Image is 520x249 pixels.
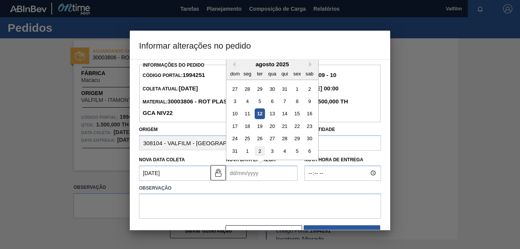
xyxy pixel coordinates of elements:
div: Choose terça-feira, 19 de agosto de 2025 [255,121,265,131]
label: Observação [139,183,381,194]
div: Choose terça-feira, 2 de setembro de 2025 [255,146,265,156]
div: Choose sexta-feira, 22 de agosto de 2025 [292,121,302,131]
div: Choose domingo, 27 de julho de 2025 [230,84,240,94]
div: Choose terça-feira, 26 de agosto de 2025 [255,133,265,144]
div: Choose segunda-feira, 28 de julho de 2025 [242,84,253,94]
span: Material: [142,99,256,116]
div: Choose quinta-feira, 31 de julho de 2025 [280,84,290,94]
button: unlocked [211,165,226,180]
div: Choose domingo, 3 de agosto de 2025 [230,96,240,106]
div: Choose segunda-feira, 25 de agosto de 2025 [242,133,253,144]
label: Informações do Pedido [143,62,204,68]
label: Nova Data Entrega [226,157,276,162]
div: qua [267,68,277,79]
label: Nova Hora de Entrega [304,154,381,165]
div: Choose quinta-feira, 7 de agosto de 2025 [280,96,290,106]
div: Choose sexta-feira, 29 de agosto de 2025 [292,133,302,144]
strong: 1.500,000 TH [312,98,348,105]
label: Origem [139,127,158,132]
strong: 1994251 [183,72,205,78]
div: Choose sexta-feira, 5 de setembro de 2025 [292,146,302,156]
div: Choose sexta-feira, 1 de agosto de 2025 [292,84,302,94]
div: Choose sábado, 2 de agosto de 2025 [304,84,315,94]
div: Choose segunda-feira, 18 de agosto de 2025 [242,121,253,131]
div: Choose domingo, 31 de agosto de 2025 [230,146,240,156]
strong: [DATE] [179,85,198,92]
div: Choose domingo, 17 de agosto de 2025 [230,121,240,131]
div: agosto 2025 [226,61,318,67]
div: Choose sábado, 23 de agosto de 2025 [304,121,315,131]
button: Next Month [309,62,314,67]
div: Choose quarta-feira, 3 de setembro de 2025 [267,146,277,156]
div: Choose quarta-feira, 13 de agosto de 2025 [267,108,277,119]
label: Quantidade [304,127,335,132]
div: qui [280,68,290,79]
div: Choose quinta-feira, 21 de agosto de 2025 [280,121,290,131]
div: Choose quinta-feira, 14 de agosto de 2025 [280,108,290,119]
div: Choose sábado, 6 de setembro de 2025 [304,146,315,156]
img: unlocked [214,168,223,177]
h3: Informar alterações no pedido [130,31,390,60]
div: Choose segunda-feira, 11 de agosto de 2025 [242,108,253,119]
div: sab [304,68,315,79]
div: Choose quinta-feira, 28 de agosto de 2025 [280,133,290,144]
div: Choose quarta-feira, 20 de agosto de 2025 [267,121,277,131]
label: Nova Data Coleta [139,157,185,162]
div: Choose sexta-feira, 15 de agosto de 2025 [292,108,302,119]
div: Choose sábado, 16 de agosto de 2025 [304,108,315,119]
div: Choose segunda-feira, 1 de setembro de 2025 [242,146,253,156]
button: Salvar [304,225,380,241]
span: Coleta Atual: [142,86,198,92]
div: Choose sábado, 9 de agosto de 2025 [304,96,315,106]
div: month 2025-08 [229,82,316,157]
div: Choose terça-feira, 5 de agosto de 2025 [255,96,265,106]
div: Choose terça-feira, 12 de agosto de 2025 [255,108,265,119]
button: Fechar [226,225,302,241]
div: Choose quarta-feira, 6 de agosto de 2025 [267,96,277,106]
strong: 30003806 - ROT PLAST 200ML H GCA NIV22 [142,98,256,116]
div: Choose sexta-feira, 8 de agosto de 2025 [292,96,302,106]
div: Choose domingo, 10 de agosto de 2025 [230,108,240,119]
input: dd/mm/yyyy [226,165,298,181]
div: dom [230,68,240,79]
strong: [DATE] 00:00 [303,85,338,92]
span: Código Portal: [142,73,205,78]
button: Previous Month [230,62,235,67]
div: Choose domingo, 24 de agosto de 2025 [230,133,240,144]
div: seg [242,68,253,79]
div: Choose terça-feira, 29 de julho de 2025 [255,84,265,94]
div: Choose sábado, 30 de agosto de 2025 [304,133,315,144]
input: dd/mm/yyyy [139,165,211,181]
div: sex [292,68,302,79]
div: ter [255,68,265,79]
div: Choose quarta-feira, 30 de julho de 2025 [267,84,277,94]
div: Choose quarta-feira, 27 de agosto de 2025 [267,133,277,144]
div: Choose segunda-feira, 4 de agosto de 2025 [242,96,253,106]
div: Choose quinta-feira, 4 de setembro de 2025 [280,146,290,156]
